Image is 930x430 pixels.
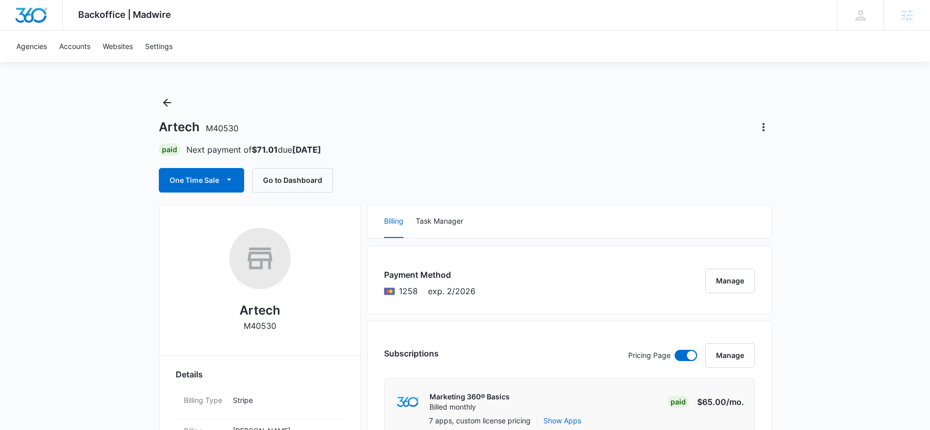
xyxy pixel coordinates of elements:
[397,397,419,408] img: marketing360Logo
[159,168,244,193] button: One Time Sale
[252,168,333,193] button: Go to Dashboard
[176,368,203,380] span: Details
[628,350,671,361] p: Pricing Page
[206,123,239,133] span: M40530
[240,301,280,320] h2: Artech
[252,145,278,155] strong: $71.01
[292,145,321,155] strong: [DATE]
[10,31,53,62] a: Agencies
[53,31,97,62] a: Accounts
[97,31,139,62] a: Websites
[384,205,403,238] button: Billing
[399,285,418,297] span: Mastercard ending with
[705,343,755,368] button: Manage
[543,415,581,426] button: Show Apps
[696,396,744,408] p: $65.00
[429,415,531,426] p: 7 apps, custom license pricing
[159,120,239,135] h1: Artech
[755,119,772,135] button: Actions
[233,395,336,405] p: Stripe
[384,347,439,360] h3: Subscriptions
[430,392,510,402] p: Marketing 360® Basics
[186,144,321,156] p: Next payment of due
[428,285,475,297] span: exp. 2/2026
[430,402,510,412] p: Billed monthly
[139,31,179,62] a: Settings
[705,269,755,293] button: Manage
[159,144,180,156] div: Paid
[244,320,276,332] p: M40530
[416,205,463,238] button: Task Manager
[78,9,171,20] span: Backoffice | Madwire
[726,397,744,407] span: /mo.
[159,94,175,111] button: Back
[184,395,225,405] dt: Billing Type
[176,389,344,419] div: Billing TypeStripe
[384,269,475,281] h3: Payment Method
[667,396,689,408] div: Paid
